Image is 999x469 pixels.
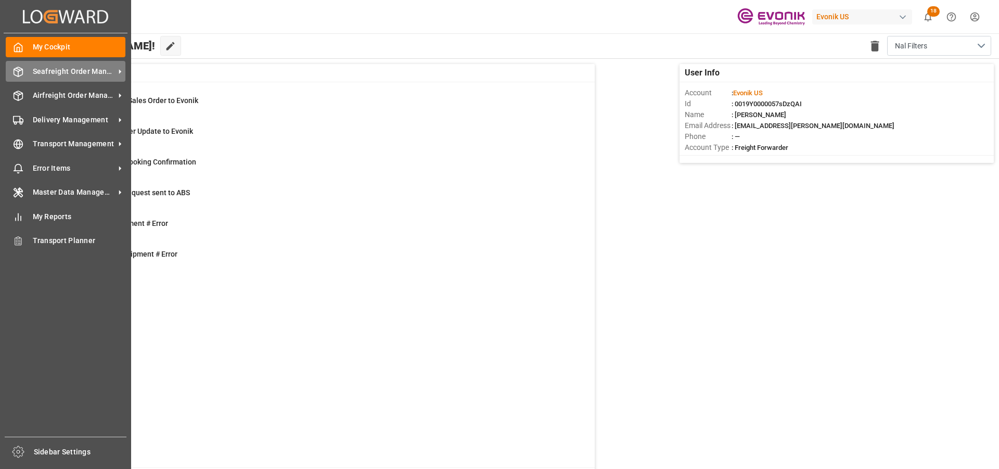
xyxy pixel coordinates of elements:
[685,87,732,98] span: Account
[54,126,582,148] a: 0Error Sales Order Update to EvonikShipment
[6,231,125,251] a: Transport Planner
[895,41,927,52] span: Nal Filters
[887,36,991,56] button: open menu
[54,218,582,240] a: 2Main-Leg Shipment # ErrorShipment
[54,249,582,271] a: 3TU : Pre-Leg Shipment # ErrorTransport Unit
[54,95,582,117] a: 1Error on Initial Sales Order to EvonikShipment
[80,96,198,105] span: Error on Initial Sales Order to Evonik
[940,5,963,29] button: Help Center
[812,9,912,24] div: Evonik US
[685,131,732,142] span: Phone
[80,127,193,135] span: Error Sales Order Update to Evonik
[685,142,732,153] span: Account Type
[685,98,732,109] span: Id
[54,157,582,179] a: 44ABS: Missing Booking ConfirmationShipment
[685,109,732,120] span: Name
[732,144,788,151] span: : Freight Forwarder
[43,36,155,56] span: Hello [PERSON_NAME]!
[916,5,940,29] button: show 18 new notifications
[54,187,582,209] a: 0Pending Bkg Request sent to ABSShipment
[33,187,115,198] span: Master Data Management
[6,206,125,226] a: My Reports
[732,89,763,97] span: :
[812,7,916,27] button: Evonik US
[685,67,720,79] span: User Info
[732,100,802,108] span: : 0019Y0000057sDzQAI
[732,122,894,130] span: : [EMAIL_ADDRESS][PERSON_NAME][DOMAIN_NAME]
[80,158,196,166] span: ABS: Missing Booking Confirmation
[737,8,805,26] img: Evonik-brand-mark-Deep-Purple-RGB.jpeg_1700498283.jpeg
[33,115,115,125] span: Delivery Management
[685,120,732,131] span: Email Address
[6,37,125,57] a: My Cockpit
[733,89,763,97] span: Evonik US
[34,447,127,458] span: Sidebar Settings
[33,138,115,149] span: Transport Management
[33,211,126,222] span: My Reports
[33,235,126,246] span: Transport Planner
[732,111,786,119] span: : [PERSON_NAME]
[732,133,740,141] span: : —
[33,163,115,174] span: Error Items
[33,90,115,101] span: Airfreight Order Management
[927,6,940,17] span: 18
[80,188,190,197] span: Pending Bkg Request sent to ABS
[33,66,115,77] span: Seafreight Order Management
[33,42,126,53] span: My Cockpit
